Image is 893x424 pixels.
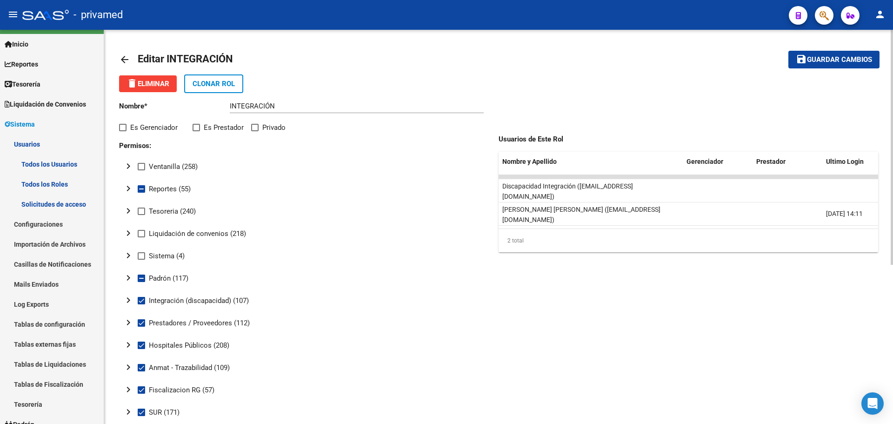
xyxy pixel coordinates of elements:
[119,381,138,399] button: toggle undefined
[149,407,180,418] span: SUR (171)
[119,336,138,355] button: toggle undefined
[502,158,557,165] span: Nombre y Apellido
[123,384,134,395] mat-icon: chevron_right
[149,317,250,329] span: Prestadores / Proveedores (112)
[119,224,138,243] button: toggle undefined
[119,180,138,198] button: toggle undefined
[149,161,198,172] span: Ventanilla (258)
[5,79,40,89] span: Tesorería
[499,229,878,252] div: 2 total
[119,101,230,111] p: Nombre
[119,314,138,332] button: toggle undefined
[502,206,660,224] span: [PERSON_NAME] [PERSON_NAME] ([EMAIL_ADDRESS][DOMAIN_NAME])
[149,340,229,351] span: Hospitales Públicos (208)
[119,141,147,151] p: Permisos:
[826,210,863,217] span: [DATE] 14:11
[826,158,864,165] span: Ultimo Login
[5,59,38,69] span: Reportes
[123,161,134,172] mat-icon: chevron_right
[756,158,786,165] span: Prestador
[119,291,138,310] button: toggle undefined
[686,158,723,165] span: Gerenciador
[119,247,138,265] button: toggle undefined
[119,269,138,288] button: toggle undefined
[204,122,244,133] span: Es Prestador
[788,51,880,68] button: Guardar cambios
[149,183,191,195] span: Reportes (55)
[499,152,683,172] datatable-header-cell: Nombre y Apellido
[73,5,123,25] span: - privamed
[149,295,249,306] span: Integración (discapacidad) (107)
[138,53,233,65] span: Editar INTEGRACIÓN
[123,228,134,239] mat-icon: chevron_right
[130,122,178,133] span: Es Gerenciador
[753,152,822,172] datatable-header-cell: Prestador
[123,295,134,306] mat-icon: chevron_right
[149,206,196,217] span: Tesoreria (240)
[123,183,134,194] mat-icon: chevron_right
[807,56,872,64] span: Guardar cambios
[149,250,185,262] span: Sistema (4)
[127,80,169,88] span: Eliminar
[149,273,188,284] span: Padrón (117)
[123,250,134,261] mat-icon: chevron_right
[119,157,138,176] button: toggle undefined
[262,122,286,133] span: Privado
[796,54,807,65] mat-icon: save
[683,152,753,172] datatable-header-cell: Gerenciador
[123,406,134,417] mat-icon: chevron_right
[123,339,134,350] mat-icon: chevron_right
[123,205,134,216] mat-icon: chevron_right
[861,392,884,415] div: Open Intercom Messenger
[5,39,28,49] span: Inicio
[149,228,246,239] span: Liquidación de convenios (218)
[123,362,134,373] mat-icon: chevron_right
[5,119,35,129] span: Sistema
[874,9,886,20] mat-icon: person
[119,202,138,221] button: toggle undefined
[123,272,134,283] mat-icon: chevron_right
[184,74,243,93] button: Clonar Rol
[119,403,138,422] button: toggle undefined
[119,54,130,65] mat-icon: arrow_back
[502,182,633,201] span: Discapacidad Integración ([EMAIL_ADDRESS][DOMAIN_NAME])
[149,362,230,373] span: Anmat - Trazabilidad (109)
[499,134,613,144] p: Usuarios de Este Rol
[822,152,878,172] datatable-header-cell: Ultimo Login
[149,384,214,396] span: Fiscalizacion RG (57)
[119,358,138,377] button: toggle undefined
[127,78,138,89] mat-icon: delete
[119,75,177,92] button: Eliminar
[5,99,86,109] span: Liquidación de Convenios
[7,9,19,20] mat-icon: menu
[193,80,235,88] span: Clonar Rol
[123,317,134,328] mat-icon: chevron_right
